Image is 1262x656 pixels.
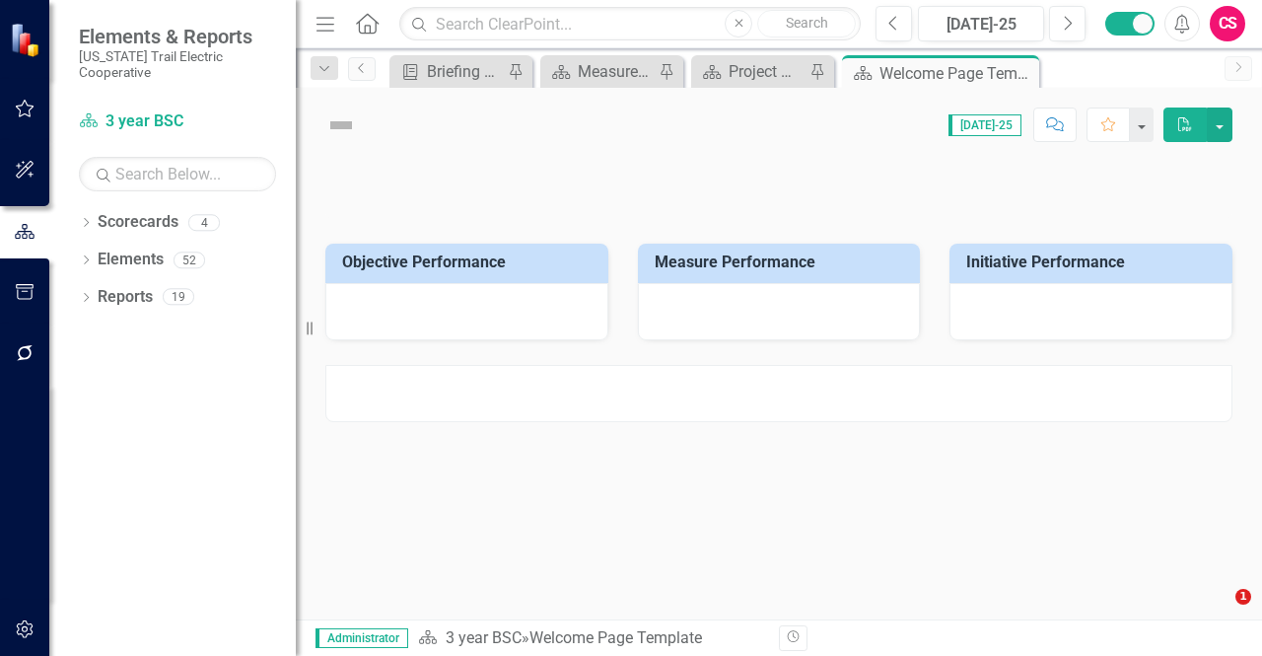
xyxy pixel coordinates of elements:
span: [DATE]-25 [948,114,1021,136]
a: Scorecards [98,211,178,234]
div: Measure Dashboard [578,59,654,84]
div: 52 [174,252,205,268]
a: 3 year BSC [446,628,522,647]
div: [DATE]-25 [925,13,1037,36]
div: 4 [188,214,220,231]
span: 1 [1235,589,1251,605]
a: Reports [98,286,153,309]
iframe: Intercom live chat [1195,589,1242,636]
a: Briefing Books [394,59,503,84]
small: [US_STATE] Trail Electric Cooperative [79,48,276,81]
div: Briefing Books [427,59,503,84]
a: 3 year BSC [79,110,276,133]
a: Measure Dashboard [545,59,654,84]
button: [DATE]-25 [918,6,1044,41]
span: Elements & Reports [79,25,276,48]
a: Elements [98,249,164,271]
div: Project Dashboard [729,59,805,84]
input: Search Below... [79,157,276,191]
img: Not Defined [325,109,357,141]
div: Welcome Page Template [879,61,1034,86]
h3: Initiative Performance [966,254,1223,271]
button: CS [1210,6,1245,41]
div: » [418,627,764,650]
span: Administrator [315,628,408,648]
button: Search [757,10,856,37]
img: ClearPoint Strategy [9,22,45,58]
h3: Objective Performance [342,254,598,271]
h3: Measure Performance [655,254,911,271]
a: Project Dashboard [696,59,805,84]
div: Welcome Page Template [529,628,702,647]
div: 19 [163,289,194,306]
input: Search ClearPoint... [399,7,861,41]
span: Search [786,15,828,31]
